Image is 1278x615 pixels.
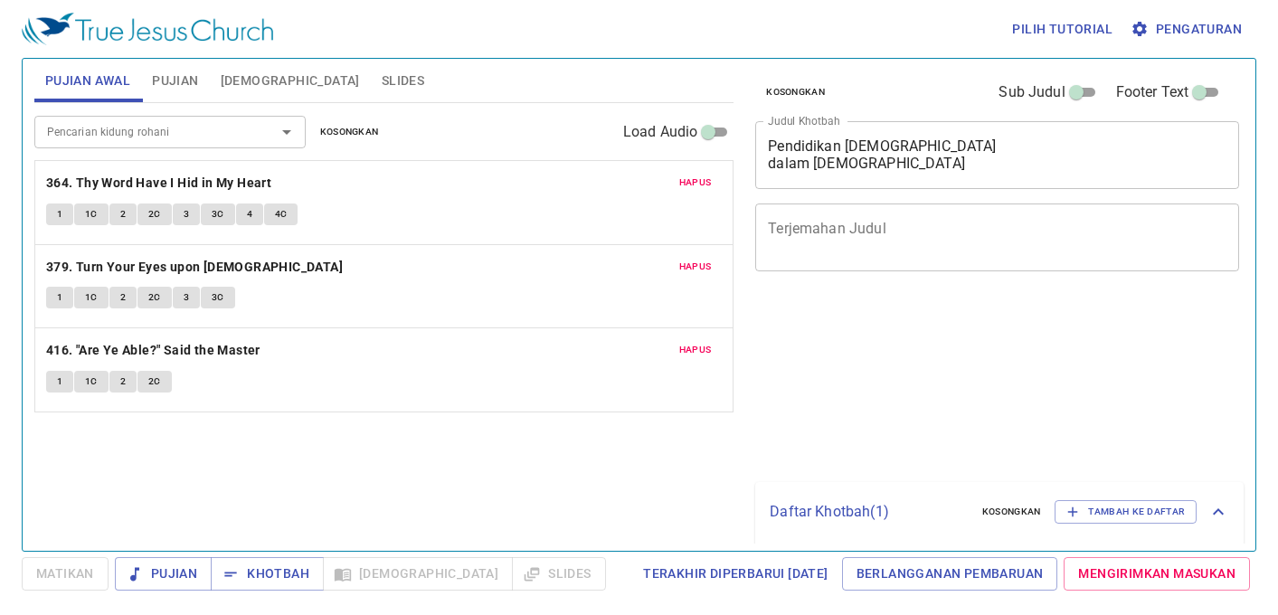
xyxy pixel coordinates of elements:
span: Mengirimkan Masukan [1078,563,1235,585]
button: 379. Turn Your Eyes upon [DEMOGRAPHIC_DATA] [46,256,346,279]
button: 364. Thy Word Have I Hid in My Heart [46,172,275,194]
button: 3C [201,287,235,308]
button: 4C [264,203,298,225]
span: 4 [247,206,252,222]
span: 2 [120,289,126,306]
span: 3C [212,289,224,306]
span: 3 [184,289,189,306]
span: Terakhir Diperbarui [DATE] [643,563,828,585]
b: 379. Turn Your Eyes upon [DEMOGRAPHIC_DATA] [46,256,343,279]
span: 3 [184,206,189,222]
button: Khotbah [211,557,324,591]
span: Pujian [129,563,197,585]
span: Slides [382,70,424,92]
button: 4 [236,203,263,225]
span: Tambah ke Daftar [1066,504,1185,520]
span: 2C [148,289,161,306]
span: [DEMOGRAPHIC_DATA] [221,70,360,92]
span: Kosongkan [766,84,825,100]
button: Open [274,119,299,145]
span: Hapus [679,342,712,358]
span: Khotbah [225,563,309,585]
button: 2 [109,203,137,225]
span: Footer Text [1116,81,1189,103]
span: 1C [85,289,98,306]
button: 3 [173,287,200,308]
span: 2C [148,374,161,390]
button: 2C [137,371,172,393]
button: 2C [137,287,172,308]
span: Pengaturan [1134,18,1242,41]
textarea: Pendidikan [DEMOGRAPHIC_DATA] dalam [DEMOGRAPHIC_DATA] [768,137,1226,172]
button: 1C [74,287,109,308]
span: 1C [85,374,98,390]
div: Daftar Khotbah(1)KosongkanTambah ke Daftar [755,482,1244,542]
span: Sub Judul [999,81,1065,103]
span: Pujian [152,70,198,92]
button: 1 [46,371,73,393]
span: Pujian Awal [45,70,130,92]
button: Kosongkan [755,81,836,103]
button: Pengaturan [1127,13,1249,46]
a: Mengirimkan Masukan [1064,557,1250,591]
button: Hapus [668,256,723,278]
b: 416. "Are Ye Able?" Said the Master [46,339,260,362]
span: Hapus [679,259,712,275]
span: 2 [120,374,126,390]
span: 1 [57,206,62,222]
button: Hapus [668,339,723,361]
span: Kosongkan [320,124,379,140]
span: 1 [57,374,62,390]
button: Tambah ke Daftar [1055,500,1197,524]
button: 2 [109,371,137,393]
button: Kosongkan [309,121,390,143]
span: 1 [57,289,62,306]
button: 3C [201,203,235,225]
img: True Jesus Church [22,13,273,45]
button: Hapus [668,172,723,194]
button: Pujian [115,557,212,591]
span: Berlangganan Pembaruan [857,563,1044,585]
p: Daftar Khotbah ( 1 ) [770,501,967,523]
button: 1 [46,287,73,308]
button: Kosongkan [971,501,1052,523]
span: Hapus [679,175,712,191]
button: 416. "Are Ye Able?" Said the Master [46,339,263,362]
iframe: from-child [748,290,1144,475]
button: Pilih tutorial [1005,13,1120,46]
span: 3C [212,206,224,222]
button: 2 [109,287,137,308]
b: 364. Thy Word Have I Hid in My Heart [46,172,271,194]
span: Pilih tutorial [1012,18,1112,41]
a: Terakhir Diperbarui [DATE] [636,557,835,591]
span: 1C [85,206,98,222]
span: 2 [120,206,126,222]
button: 2C [137,203,172,225]
button: 3 [173,203,200,225]
button: 1C [74,371,109,393]
span: Kosongkan [982,504,1041,520]
span: 2C [148,206,161,222]
span: Load Audio [623,121,698,143]
a: Berlangganan Pembaruan [842,557,1058,591]
button: 1C [74,203,109,225]
span: 4C [275,206,288,222]
button: 1 [46,203,73,225]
